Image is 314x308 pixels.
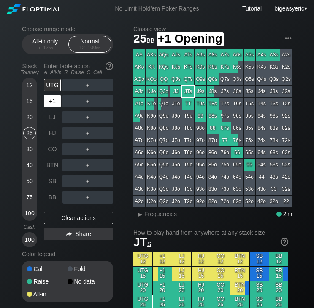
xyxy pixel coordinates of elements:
div: A6s [231,49,243,61]
div: 84s [256,122,268,134]
div: K7o [146,134,157,146]
div: 98s [207,110,219,122]
div: 82o [207,196,219,207]
div: T6o [182,147,194,158]
div: A5o [133,159,145,171]
div: A2s [280,49,292,61]
div: T5o [182,159,194,171]
div: Q8s [207,73,219,85]
div: 85s [244,122,255,134]
div: 88 [207,122,219,134]
div: 74o [219,171,231,183]
div: 84o [207,171,219,183]
div: J4s [256,86,268,97]
div: J6s [231,86,243,97]
div: T7o [182,134,194,146]
div: 85o [207,159,219,171]
div: A4s [256,49,268,61]
div: KTo [146,98,157,110]
div: 63s [268,147,280,158]
div: K4o [146,171,157,183]
div: 92o [195,196,206,207]
div: J9s [195,86,206,97]
div: 96o [195,147,206,158]
div: 94s [256,110,268,122]
h2: Choose range mode [22,26,113,32]
div: J5s [244,86,255,97]
div: K8o [146,122,157,134]
div: ▾ [272,4,308,13]
div: J3s [268,86,280,97]
div: 98o [195,122,206,134]
div: J2s [280,86,292,97]
div: JJ [170,86,182,97]
div: UTG 20 [133,281,152,295]
div: 44 [256,171,268,183]
div: T8o [182,122,194,134]
div: 86s [231,122,243,134]
div: 55 [244,159,255,171]
div: KJo [146,86,157,97]
div: 99 [195,110,206,122]
div: 52s [280,159,292,171]
div: KJs [170,61,182,73]
div: CO 15 [211,267,230,281]
div: QTo [158,98,170,110]
div: 100 [23,233,36,246]
div: 87o [207,134,219,146]
div: BB 20 [269,281,288,295]
div: Call [27,266,68,272]
div: 53s [268,159,280,171]
div: 12 – 100 [72,45,108,51]
span: bb [96,45,101,51]
div: BTN [44,159,61,171]
div: 20 [23,111,36,123]
div: +1 12 [153,252,172,266]
div: UTG 15 [133,267,152,281]
div: HJ 20 [192,281,211,295]
div: AJs [170,49,182,61]
div: ATo [133,98,145,110]
span: Frequencies [144,211,177,217]
div: K5o [146,159,157,171]
div: 52o [244,196,255,207]
div: All-in only [26,36,65,52]
div: Share [44,228,113,240]
div: 83s [268,122,280,134]
div: J7s [219,86,231,97]
div: K4s [256,61,268,73]
div: K9o [146,110,157,122]
div: Q4o [158,171,170,183]
div: KQo [146,73,157,85]
div: BB 15 [269,267,288,281]
div: 65s [244,147,255,158]
div: Q2o [158,196,170,207]
span: bb [287,211,292,217]
div: T9o [182,110,194,122]
div: 32o [268,196,280,207]
div: 97o [195,134,206,146]
div: J9o [170,110,182,122]
div: Clear actions [44,212,113,224]
div: A4o [133,171,145,183]
div: T8s [207,98,219,110]
div: 64s [256,147,268,158]
div: 64o [231,171,243,183]
div: 30 [23,143,36,155]
div: +1 [44,95,61,107]
div: 97s [219,110,231,122]
div: LJ 20 [172,281,191,295]
div: +1 20 [153,281,172,295]
div: +1 15 [153,267,172,281]
div: Tourney [19,70,41,75]
div: A7s [219,49,231,61]
div: A6o [133,147,145,158]
div: A9o [133,110,145,122]
div: 42s [280,171,292,183]
div: Stack [19,59,41,79]
div: J2o [170,196,182,207]
div: ＋ [62,111,113,123]
div: K6s [231,61,243,73]
div: 92s [280,110,292,122]
div: T5s [244,98,255,110]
